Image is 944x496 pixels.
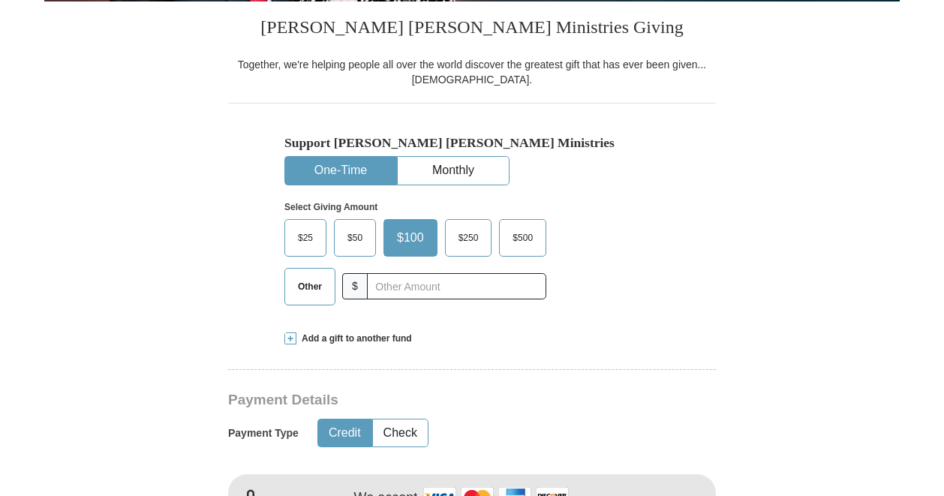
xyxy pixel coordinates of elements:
span: Add a gift to another fund [296,332,412,345]
span: $500 [505,227,540,249]
button: Credit [318,419,371,447]
span: $ [342,273,368,299]
h3: Payment Details [228,392,611,409]
span: $25 [290,227,320,249]
span: Other [290,275,329,298]
h5: Payment Type [228,427,299,440]
span: $50 [340,227,370,249]
strong: Select Giving Amount [284,202,377,212]
button: Monthly [398,157,509,185]
span: $100 [389,227,431,249]
button: Check [373,419,428,447]
h3: [PERSON_NAME] [PERSON_NAME] Ministries Giving [228,2,716,57]
h5: Support [PERSON_NAME] [PERSON_NAME] Ministries [284,135,660,151]
span: $250 [451,227,486,249]
button: One-Time [285,157,396,185]
input: Other Amount [367,273,546,299]
div: Together, we're helping people all over the world discover the greatest gift that has ever been g... [228,57,716,87]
